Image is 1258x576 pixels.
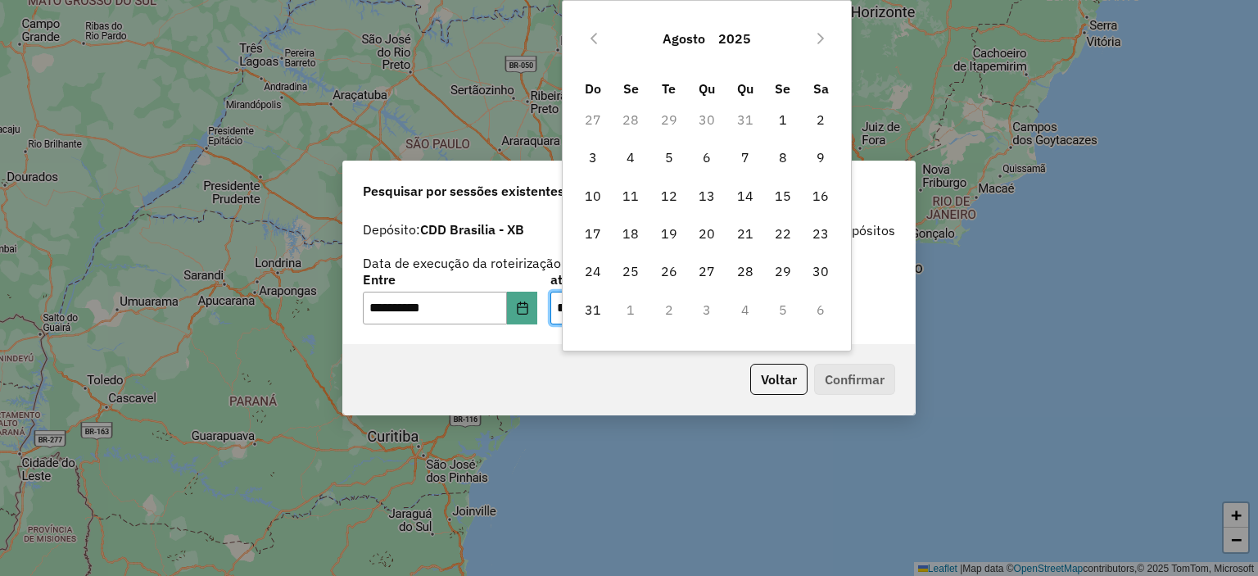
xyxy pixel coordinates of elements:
[662,80,676,97] span: Te
[729,179,762,212] span: 14
[688,215,726,252] td: 20
[726,138,763,176] td: 7
[729,141,762,174] span: 7
[750,364,808,395] button: Voltar
[650,101,688,138] td: 29
[737,80,753,97] span: Qu
[574,215,612,252] td: 17
[726,252,763,290] td: 28
[614,255,647,288] span: 25
[653,179,686,212] span: 12
[813,80,829,97] span: Sa
[363,181,564,201] span: Pesquisar por sessões existentes
[420,221,524,238] strong: CDD Brasilia - XB
[764,252,802,290] td: 29
[690,217,723,250] span: 20
[577,255,609,288] span: 24
[574,101,612,138] td: 27
[581,25,607,52] button: Previous Month
[650,177,688,215] td: 12
[688,101,726,138] td: 30
[767,103,799,136] span: 1
[802,252,839,290] td: 30
[726,177,763,215] td: 14
[363,220,524,239] label: Depósito:
[650,215,688,252] td: 19
[764,138,802,176] td: 8
[577,179,609,212] span: 10
[804,255,837,288] span: 30
[764,101,802,138] td: 1
[767,179,799,212] span: 15
[804,217,837,250] span: 23
[688,291,726,329] td: 3
[775,80,790,97] span: Se
[726,291,763,329] td: 4
[804,141,837,174] span: 9
[726,215,763,252] td: 21
[767,217,799,250] span: 22
[690,179,723,212] span: 13
[550,270,725,289] label: até
[690,255,723,288] span: 27
[577,217,609,250] span: 17
[653,255,686,288] span: 26
[764,215,802,252] td: 22
[577,141,609,174] span: 3
[802,291,839,329] td: 6
[574,177,612,215] td: 10
[650,252,688,290] td: 26
[804,179,837,212] span: 16
[612,138,649,176] td: 4
[574,252,612,290] td: 24
[802,101,839,138] td: 2
[690,141,723,174] span: 6
[574,138,612,176] td: 3
[699,80,715,97] span: Qu
[729,217,762,250] span: 21
[688,138,726,176] td: 6
[577,293,609,326] span: 31
[712,19,758,58] button: Choose Year
[767,255,799,288] span: 29
[764,291,802,329] td: 5
[653,141,686,174] span: 5
[363,253,565,273] label: Data de execução da roteirização:
[585,80,601,97] span: Do
[767,141,799,174] span: 8
[614,141,647,174] span: 4
[688,252,726,290] td: 27
[612,101,649,138] td: 28
[808,25,834,52] button: Next Month
[363,270,537,289] label: Entre
[653,217,686,250] span: 19
[650,291,688,329] td: 2
[802,138,839,176] td: 9
[614,217,647,250] span: 18
[623,80,639,97] span: Se
[612,252,649,290] td: 25
[614,179,647,212] span: 11
[612,215,649,252] td: 18
[726,101,763,138] td: 31
[574,291,612,329] td: 31
[612,291,649,329] td: 1
[612,177,649,215] td: 11
[688,177,726,215] td: 13
[507,292,538,324] button: Choose Date
[802,215,839,252] td: 23
[729,255,762,288] span: 28
[656,19,712,58] button: Choose Month
[802,177,839,215] td: 16
[764,177,802,215] td: 15
[804,103,837,136] span: 2
[650,138,688,176] td: 5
